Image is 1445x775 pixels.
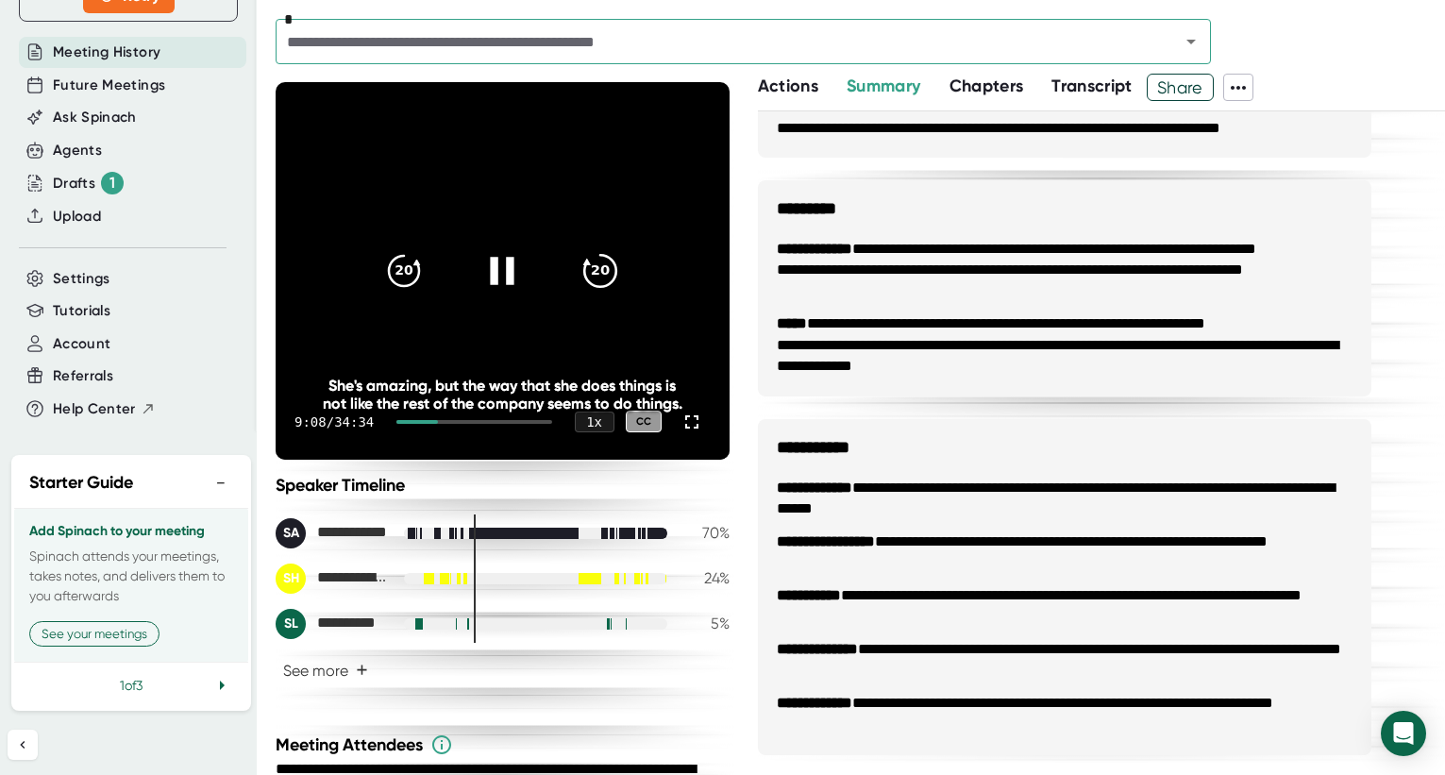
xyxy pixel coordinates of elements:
div: 70 % [682,524,730,542]
span: Actions [758,76,818,96]
h2: Starter Guide [29,470,133,496]
span: Share [1148,71,1213,104]
h3: Add Spinach to your meeting [29,524,233,539]
div: Sera Lewis [276,609,389,639]
button: Agents [53,140,102,161]
button: Ask Spinach [53,107,137,128]
button: Collapse sidebar [8,730,38,760]
div: She's amazing, but the way that she does things is not like the rest of the company seems to do t... [321,377,683,413]
button: Drafts 1 [53,172,124,194]
div: 24 % [682,569,730,587]
span: Help Center [53,398,136,420]
button: See your meetings [29,621,160,647]
div: 5 % [682,615,730,632]
p: Spinach attends your meetings, takes notes, and delivers them to you afterwards [29,547,233,606]
button: Actions [758,74,818,99]
span: Summary [847,76,920,96]
div: 9:08 / 34:34 [294,414,374,430]
button: Meeting History [53,42,160,63]
button: Help Center [53,398,156,420]
button: Account [53,333,110,355]
div: Sarah Hammond [276,564,389,594]
span: Transcript [1051,76,1133,96]
button: Transcript [1051,74,1133,99]
button: Tutorials [53,300,110,322]
span: + [356,663,368,678]
div: Speaker Timeline [276,475,730,496]
button: Future Meetings [53,75,165,96]
div: Meeting Attendees [276,733,734,756]
button: See more+ [276,654,376,687]
div: SA [276,518,306,548]
span: Chapters [949,76,1024,96]
div: Drafts [53,172,124,194]
span: 1 of 3 [120,678,143,693]
div: SH [276,564,306,594]
button: Open [1178,28,1204,55]
button: Settings [53,268,110,290]
button: Referrals [53,365,113,387]
div: CC [626,411,662,432]
button: Chapters [949,74,1024,99]
button: Share [1147,74,1214,101]
button: Summary [847,74,920,99]
div: SL [276,609,306,639]
div: 1 [101,172,124,194]
button: Upload [53,206,101,227]
div: 1 x [575,412,614,432]
div: Open Intercom Messenger [1381,711,1426,756]
button: − [209,469,233,497]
